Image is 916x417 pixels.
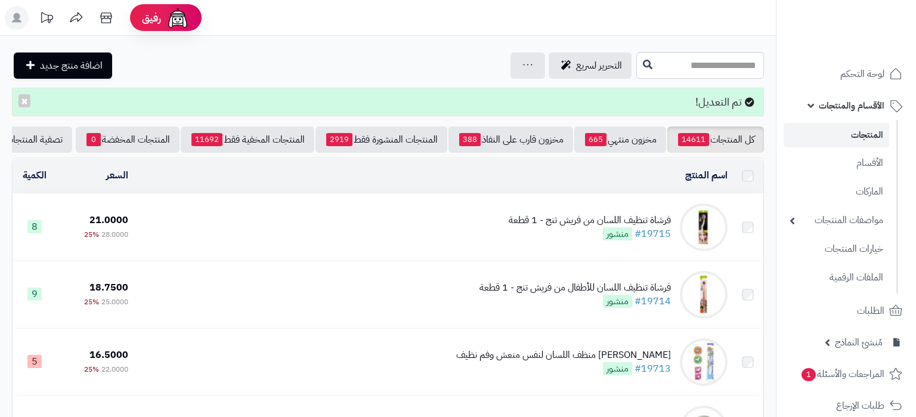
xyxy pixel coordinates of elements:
[12,88,764,116] div: تم التعديل!
[181,126,314,153] a: المنتجات المخفية فقط11692
[40,58,103,73] span: اضافة منتج جديد
[680,203,728,251] img: فرشاة تنظيف اللسان من فريش تنج - 1 قطعة
[784,123,889,147] a: المنتجات
[5,132,63,147] span: تصفية المنتجات
[784,60,909,88] a: لوحة التحكم
[784,179,889,205] a: الماركات
[667,126,764,153] a: كل المنتجات14611
[680,271,728,319] img: فرشاة تنظيف اللسان للأطفال من فريش تنج - 1 قطعة
[784,236,889,262] a: خيارات المنتجات
[479,281,671,295] div: فرشاة تنظيف اللسان للأطفال من فريش تنج - 1 قطعة
[18,94,30,107] button: ×
[603,227,632,240] span: منشور
[166,6,190,30] img: ai-face.png
[678,133,709,146] span: 14611
[784,296,909,325] a: الطلبات
[549,52,632,79] a: التحرير لسريع
[635,362,671,376] a: #19713
[574,126,666,153] a: مخزون منتهي665
[27,288,42,301] span: 9
[89,213,128,227] span: 21.0000
[509,214,671,227] div: فرشاة تنظيف اللسان من فريش تنج - 1 قطعة
[106,168,128,183] a: السعر
[89,280,128,295] span: 18.7500
[836,397,884,414] span: طلبات الإرجاع
[101,296,128,307] span: 25.0000
[14,52,112,79] a: اضافة منتج جديد
[23,168,47,183] a: الكمية
[819,97,884,114] span: الأقسام والمنتجات
[635,294,671,308] a: #19714
[326,133,352,146] span: 2919
[835,334,883,351] span: مُنشئ النماذج
[27,220,42,233] span: 8
[84,229,99,240] span: 25%
[191,133,222,146] span: 11692
[89,348,128,362] span: 16.5000
[784,208,889,233] a: مواصفات المنتجات
[84,296,99,307] span: 25%
[784,150,889,176] a: الأقسام
[603,295,632,308] span: منشور
[576,58,622,73] span: التحرير لسريع
[84,364,99,375] span: 25%
[456,348,671,362] div: [PERSON_NAME] منظف اللسان لنفس منعش وفم نظيف
[835,32,905,57] img: logo-2.png
[603,362,632,375] span: منشور
[800,366,884,382] span: المراجعات والأسئلة
[32,6,61,33] a: تحديثات المنصة
[459,133,481,146] span: 388
[101,364,128,375] span: 22.0000
[680,338,728,386] img: بييروت منظف اللسان لنفس منعش وفم نظيف
[840,66,884,82] span: لوحة التحكم
[76,126,180,153] a: المنتجات المخفضة0
[101,229,128,240] span: 28.0000
[784,265,889,291] a: الملفات الرقمية
[585,133,606,146] span: 665
[635,227,671,241] a: #19715
[857,302,884,319] span: الطلبات
[315,126,447,153] a: المنتجات المنشورة فقط2919
[784,360,909,388] a: المراجعات والأسئلة1
[448,126,573,153] a: مخزون قارب على النفاذ388
[142,11,161,25] span: رفيق
[27,355,42,368] span: 5
[685,168,728,183] a: اسم المنتج
[801,368,816,381] span: 1
[86,133,101,146] span: 0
